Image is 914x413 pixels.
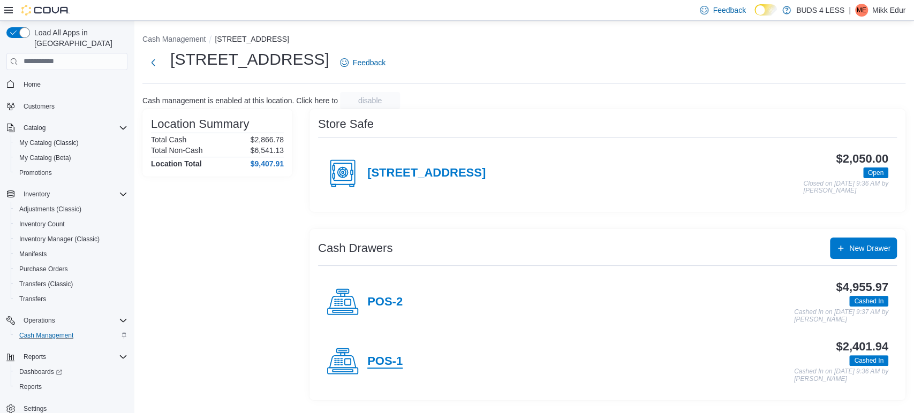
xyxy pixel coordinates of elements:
span: Settings [24,404,47,413]
button: New Drawer [830,238,897,259]
h4: $9,407.91 [251,159,284,168]
h3: $2,401.94 [836,340,888,353]
span: Feedback [713,5,745,16]
span: Cash Management [19,331,73,340]
h4: POS-1 [367,355,403,369]
button: Operations [2,313,132,328]
span: Purchase Orders [19,265,68,273]
a: Dashboards [11,364,132,379]
span: Inventory Count [19,220,65,228]
span: Reports [19,383,42,391]
span: Transfers (Classic) [15,278,127,290]
span: disable [358,95,382,106]
span: Purchase Orders [15,263,127,276]
button: Manifests [11,247,132,262]
span: Open [863,167,888,178]
a: Promotions [15,166,56,179]
button: Next [142,52,164,73]
span: Cash Management [15,329,127,342]
a: Reports [15,380,46,393]
a: My Catalog (Classic) [15,136,83,149]
h6: Total Cash [151,135,186,144]
span: Load All Apps in [GEOGRAPHIC_DATA] [30,27,127,49]
span: Reports [24,353,46,361]
span: Customers [24,102,55,111]
span: Customers [19,100,127,113]
button: Catalog [2,120,132,135]
a: Inventory Count [15,218,69,231]
span: Reports [15,380,127,393]
h6: Total Non-Cash [151,146,203,155]
button: Home [2,77,132,92]
button: Inventory Count [11,217,132,232]
a: Adjustments (Classic) [15,203,86,216]
span: Transfers [19,295,46,303]
input: Dark Mode [754,4,777,16]
span: Adjustments (Classic) [15,203,127,216]
button: Cash Management [11,328,132,343]
a: Feedback [336,52,390,73]
p: | [849,4,851,17]
span: Promotions [19,169,52,177]
span: Manifests [19,250,47,258]
span: Transfers (Classic) [19,280,73,288]
button: My Catalog (Beta) [11,150,132,165]
img: Cova [21,5,70,16]
a: Manifests [15,248,51,261]
h3: Cash Drawers [318,242,392,255]
a: Dashboards [15,365,66,378]
a: My Catalog (Beta) [15,151,75,164]
p: Cashed In on [DATE] 9:37 AM by [PERSON_NAME] [794,309,888,323]
h4: Location Total [151,159,202,168]
span: Catalog [19,121,127,134]
span: Inventory Count [15,218,127,231]
span: Inventory Manager (Classic) [19,235,100,243]
button: Reports [11,379,132,394]
span: New Drawer [849,243,890,254]
nav: An example of EuiBreadcrumbs [142,34,905,47]
span: Feedback [353,57,386,68]
button: Cash Management [142,35,206,43]
span: My Catalog (Classic) [15,136,127,149]
button: Transfers (Classic) [11,277,132,292]
p: Cashed In on [DATE] 9:36 AM by [PERSON_NAME] [794,368,888,383]
button: Inventory [2,187,132,202]
span: Cashed In [854,296,883,306]
a: Transfers [15,293,50,305]
p: Closed on [DATE] 9:36 AM by [PERSON_NAME] [803,180,888,195]
span: ME [857,4,866,17]
span: Home [19,78,127,91]
h4: POS-2 [367,295,403,309]
span: Inventory Manager (Classic) [15,233,127,246]
span: Operations [19,314,127,327]
span: Inventory [19,188,127,201]
a: Purchase Orders [15,263,72,276]
p: Cash management is enabled at this location. Click here to [142,96,338,105]
button: Purchase Orders [11,262,132,277]
span: Dashboards [19,368,62,376]
span: My Catalog (Classic) [19,139,79,147]
button: Operations [19,314,59,327]
span: My Catalog (Beta) [15,151,127,164]
button: [STREET_ADDRESS] [215,35,289,43]
h3: Store Safe [318,118,374,131]
button: Inventory Manager (Classic) [11,232,132,247]
h1: [STREET_ADDRESS] [170,49,329,70]
span: Promotions [15,166,127,179]
span: Dashboards [15,365,127,378]
button: disable [340,92,400,109]
div: Mikk Edur [855,4,868,17]
span: Adjustments (Classic) [19,205,81,213]
a: Inventory Manager (Classic) [15,233,104,246]
button: Promotions [11,165,132,180]
span: Cashed In [849,296,888,307]
p: BUDS 4 LESS [796,4,844,17]
h4: [STREET_ADDRESS] [367,166,486,180]
span: Cashed In [854,356,883,365]
button: Transfers [11,292,132,307]
a: Transfers (Classic) [15,278,77,290]
span: Manifests [15,248,127,261]
span: Transfers [15,293,127,305]
span: Cashed In [849,355,888,366]
span: My Catalog (Beta) [19,154,71,162]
